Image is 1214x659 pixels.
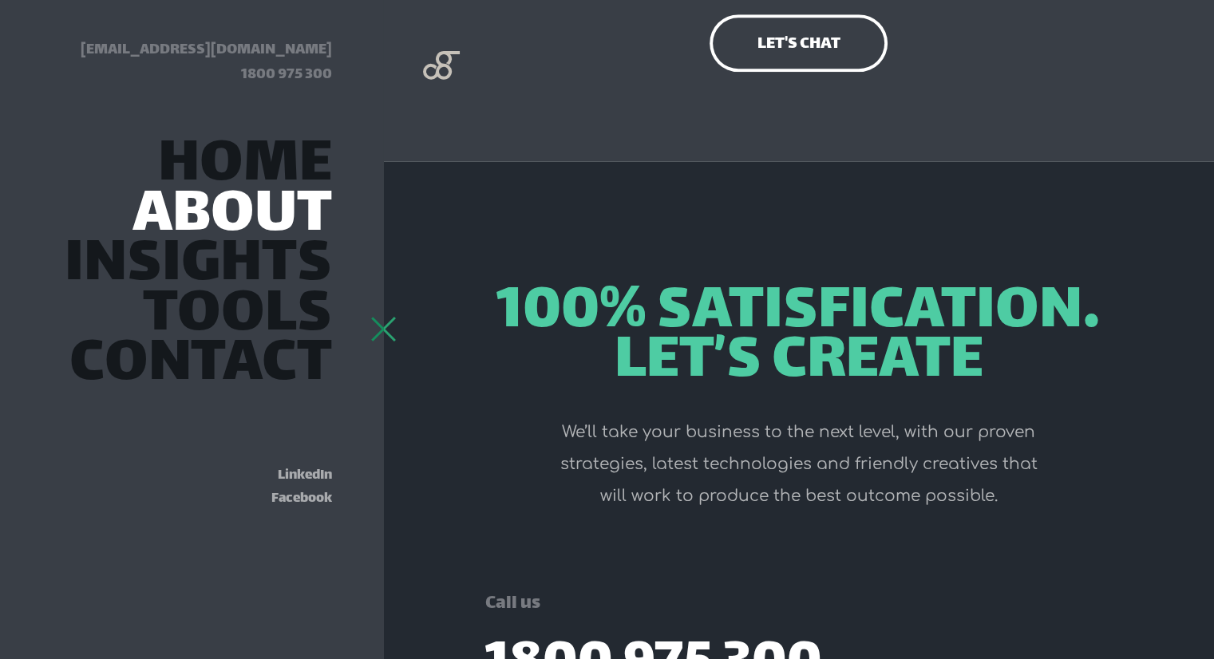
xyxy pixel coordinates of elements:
a: Home [158,145,332,188]
span: let’s create [615,338,983,388]
div: Call us [485,589,1112,619]
a: let's chat [710,14,887,72]
p: We’ll take your business to the next level, with our proven strategies, latest technologies and f... [485,416,1112,512]
img: Blackgate [423,51,460,171]
a: Facebook [271,487,332,511]
a: 1800 975 300 [241,62,332,88]
a: About [132,195,332,239]
a: Insights [65,245,332,288]
a: Contact [69,345,332,388]
a: Tools [143,295,332,338]
a: LinkedIn [278,464,332,487]
a: [EMAIL_ADDRESS][DOMAIN_NAME] [81,37,332,63]
span: 100% satisfication. [496,289,1101,338]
